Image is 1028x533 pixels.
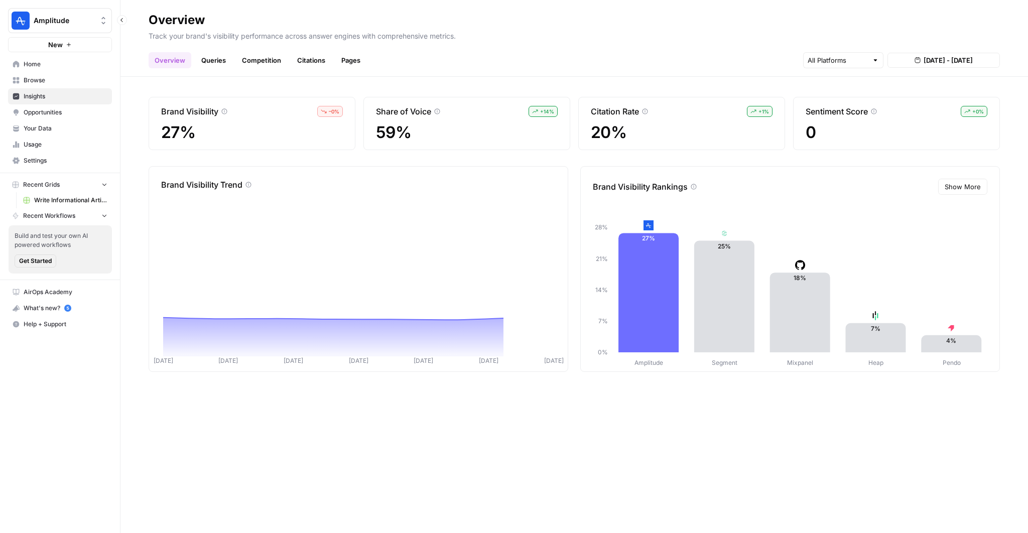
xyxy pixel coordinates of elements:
[8,88,112,104] a: Insights
[758,107,769,115] span: + 1 %
[154,357,173,364] tspan: [DATE]
[634,359,663,366] tspan: Amplitude
[149,28,1000,41] p: Track your brand's visibility performance across answer engines with comprehensive metrics.
[595,286,608,294] tspan: 14%
[24,60,107,69] span: Home
[924,55,973,65] span: [DATE] - [DATE]
[806,123,987,142] span: 0
[794,274,806,282] text: 18%
[642,234,655,242] text: 27%
[161,123,343,142] span: 27%
[218,357,238,364] tspan: [DATE]
[787,359,813,366] tspan: Mixpanel
[8,284,112,300] a: AirOps Academy
[335,52,366,68] a: Pages
[64,305,71,312] a: 5
[945,182,981,192] span: Show More
[34,196,107,205] span: Write Informational Article
[593,181,688,193] p: Brand Visibility Rankings
[195,52,232,68] a: Queries
[719,228,729,238] img: sy286mhi969bcwyjwwimc37612sd
[595,223,608,231] tspan: 28%
[8,56,112,72] a: Home
[540,107,554,115] span: + 14 %
[591,123,773,142] span: 20%
[48,40,63,50] span: New
[868,359,883,366] tspan: Heap
[414,357,433,364] tspan: [DATE]
[8,72,112,88] a: Browse
[795,260,805,270] img: 72wg85i9l66rdax130zrlwimfesw
[24,124,107,133] span: Your Data
[808,55,868,65] input: All Platforms
[887,53,1000,68] button: [DATE] - [DATE]
[8,316,112,332] button: Help + Support
[24,108,107,117] span: Opportunities
[591,105,639,117] p: Citation Rate
[972,107,984,115] span: + 0 %
[938,179,987,195] button: Show More
[329,107,339,115] span: – 0 %
[598,348,608,356] tspan: 0%
[544,357,564,364] tspan: [DATE]
[8,208,112,223] button: Recent Workflows
[8,137,112,153] a: Usage
[870,311,880,321] img: hdko13hyuhwg1mhygqh90h4cqepu
[24,320,107,329] span: Help + Support
[8,153,112,169] a: Settings
[236,52,287,68] a: Competition
[806,105,868,117] p: Sentiment Score
[644,220,654,230] img: b2fazibalt0en05655e7w9nio2z4
[8,104,112,120] a: Opportunities
[8,8,112,33] button: Workspace: Amplitude
[19,192,112,208] a: Write Informational Article
[149,12,205,28] div: Overview
[23,180,60,189] span: Recent Grids
[376,105,431,117] p: Share of Voice
[598,317,608,325] tspan: 7%
[149,52,191,68] a: Overview
[34,16,94,26] span: Amplitude
[718,242,731,250] text: 25%
[479,357,498,364] tspan: [DATE]
[24,92,107,101] span: Insights
[946,337,956,344] text: 4%
[596,255,608,262] tspan: 21%
[24,140,107,149] span: Usage
[15,254,56,268] button: Get Started
[23,211,75,220] span: Recent Workflows
[871,325,880,332] text: 7%
[946,323,956,333] img: piswy9vrvpur08uro5cr7jpu448u
[8,37,112,52] button: New
[66,306,69,311] text: 5
[291,52,331,68] a: Citations
[9,301,111,316] div: What's new?
[943,359,961,366] tspan: Pendo
[8,177,112,192] button: Recent Grids
[161,179,242,191] p: Brand Visibility Trend
[349,357,368,364] tspan: [DATE]
[15,231,106,249] span: Build and test your own AI powered workflows
[8,120,112,137] a: Your Data
[24,288,107,297] span: AirOps Academy
[24,156,107,165] span: Settings
[8,300,112,316] button: What's new? 5
[24,76,107,85] span: Browse
[19,256,52,265] span: Get Started
[376,123,558,142] span: 59%
[161,105,218,117] p: Brand Visibility
[712,359,737,366] tspan: Segment
[12,12,30,30] img: Amplitude Logo
[284,357,303,364] tspan: [DATE]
